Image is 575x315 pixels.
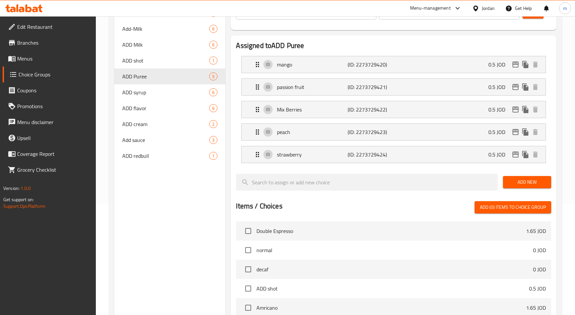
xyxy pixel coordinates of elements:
p: (ID: 2273729423) [348,128,395,136]
div: Add sauce3 [114,132,225,148]
div: Choices [209,152,217,160]
div: ADD shot1 [114,53,225,68]
span: ADD syrup [122,88,209,96]
span: Double Espresso [256,227,526,235]
span: Coupons [17,86,91,94]
p: Min: [241,9,250,17]
span: Promotions [17,102,91,110]
span: Add (0) items to choice group [480,203,546,211]
a: Grocery Checklist [3,162,96,178]
button: edit [511,127,520,137]
button: duplicate [520,60,530,69]
button: duplicate [520,150,530,159]
h2: Items / Choices [236,201,282,211]
li: Expand [236,143,551,166]
span: Edit Restaurant [17,23,91,31]
span: Menus [17,55,91,63]
a: Menus [3,51,96,67]
div: Choices [209,136,217,144]
span: ADD cream [122,120,209,128]
span: normal [256,246,533,254]
button: edit [511,150,520,159]
a: Choice Groups [3,67,96,82]
span: ADD flavor [122,104,209,112]
div: Choices [209,104,217,112]
a: Edit Restaurant [3,19,96,35]
a: Branches [3,35,96,51]
li: Expand [236,53,551,76]
span: Select choice [241,224,255,238]
button: duplicate [520,127,530,137]
div: Expand [242,124,545,140]
button: duplicate [520,82,530,92]
p: 1.65 JOD [526,227,546,235]
a: Menu disclaimer [3,114,96,130]
div: ADD Milk6 [114,37,225,53]
p: (ID: 2273729424) [348,151,395,158]
p: 0.5 JOD [488,151,511,158]
a: Upsell [3,130,96,146]
div: ADD Puree5 [114,68,225,84]
button: delete [530,150,540,159]
button: delete [530,127,540,137]
p: 0.5 JOD [488,128,511,136]
div: ADD cream2 [114,116,225,132]
span: Get support on: [3,195,34,204]
p: (ID: 2273729420) [348,61,395,68]
span: Version: [3,184,19,193]
input: search [236,174,498,191]
span: 6 [210,89,217,96]
span: Add sauce [122,136,209,144]
button: duplicate [520,105,530,114]
a: Coverage Report [3,146,96,162]
button: Add (0) items to choice group [475,201,551,213]
li: Expand [236,121,551,143]
button: delete [530,60,540,69]
span: decaf [256,265,533,273]
span: ADD Puree [122,72,209,80]
div: ADD redbull1 [114,148,225,164]
span: 6 [210,26,217,32]
button: Add New [503,176,551,188]
div: Jordan [482,5,495,12]
div: ADD flavor6 [114,100,225,116]
span: Select choice [241,301,255,315]
div: Expand [242,146,545,163]
span: Branches [17,39,91,47]
p: mango [277,61,348,68]
p: 0 JOD [533,246,546,254]
div: Expand [242,101,545,118]
p: strawberry [277,151,348,158]
span: ADD Milk [122,41,209,49]
p: (ID: 2273729422) [348,106,395,113]
span: m [563,5,567,12]
button: edit [511,60,520,69]
span: Choice Groups [19,70,91,78]
div: Expand [242,56,545,73]
span: ADD shot [122,57,209,65]
span: 1 [210,58,217,64]
button: edit [511,82,520,92]
a: Promotions [3,98,96,114]
p: 0.5 JOD [529,285,546,292]
li: Expand [236,76,551,98]
div: Choices [209,41,217,49]
p: peach [277,128,348,136]
div: Choices [209,120,217,128]
span: Grocery Checklist [17,166,91,174]
div: Menu-management [410,4,451,12]
span: Select choice [241,262,255,276]
button: edit [511,105,520,114]
p: 0.5 JOD [488,61,511,68]
h2: Assigned to ADD Puree [236,41,551,51]
span: 5 [210,73,217,80]
li: Expand [236,98,551,121]
div: Choices [209,72,217,80]
div: Choices [209,25,217,33]
span: 6 [210,105,217,112]
div: Choices [209,57,217,65]
p: Mix Berries [277,106,348,113]
p: (ID: 2273729421) [348,83,395,91]
span: ADD coffee [122,9,209,17]
p: 0 JOD [533,265,546,273]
